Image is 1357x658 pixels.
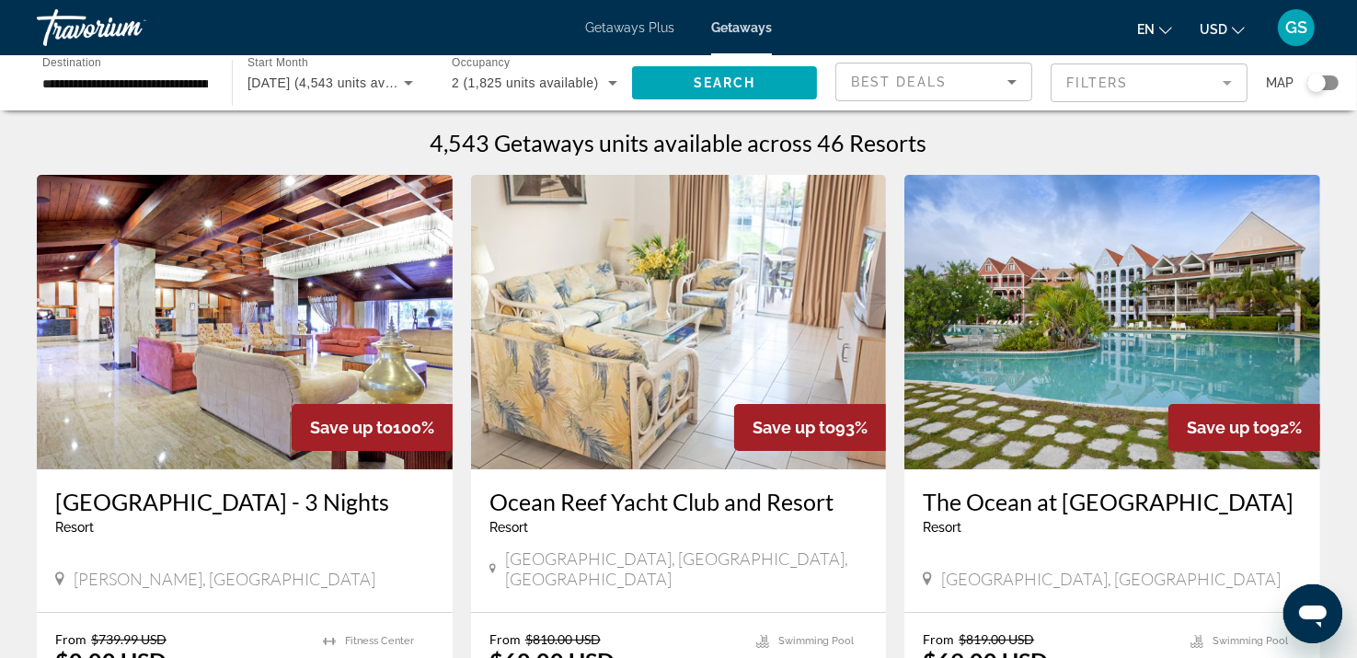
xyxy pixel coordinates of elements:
[525,631,601,647] span: $810.00 USD
[247,75,430,90] span: [DATE] (4,543 units available)
[734,404,886,451] div: 93%
[452,75,599,90] span: 2 (1,825 units available)
[37,4,221,52] a: Travorium
[489,631,521,647] span: From
[345,635,414,647] span: Fitness Center
[91,631,167,647] span: $739.99 USD
[851,75,947,89] span: Best Deals
[1266,70,1294,96] span: Map
[431,129,927,156] h1: 4,543 Getaways units available across 46 Resorts
[42,56,101,68] span: Destination
[1200,16,1245,42] button: Change currency
[923,631,954,647] span: From
[505,548,868,589] span: [GEOGRAPHIC_DATA], [GEOGRAPHIC_DATA], [GEOGRAPHIC_DATA]
[1051,63,1248,103] button: Filter
[471,175,887,469] img: 2093I01L.jpg
[959,631,1034,647] span: $819.00 USD
[247,57,308,69] span: Start Month
[1213,635,1288,647] span: Swimming Pool
[632,66,817,99] button: Search
[74,569,375,589] span: [PERSON_NAME], [GEOGRAPHIC_DATA]
[55,631,86,647] span: From
[1187,418,1270,437] span: Save up to
[923,520,961,535] span: Resort
[489,520,528,535] span: Resort
[904,175,1320,469] img: 4063O01X.jpg
[55,520,94,535] span: Resort
[711,20,772,35] a: Getaways
[37,175,453,469] img: DS94E01X.jpg
[585,20,674,35] a: Getaways Plus
[310,418,393,437] span: Save up to
[753,418,835,437] span: Save up to
[452,57,510,69] span: Occupancy
[55,488,434,515] a: [GEOGRAPHIC_DATA] - 3 Nights
[941,569,1281,589] span: [GEOGRAPHIC_DATA], [GEOGRAPHIC_DATA]
[851,71,1017,93] mat-select: Sort by
[489,488,868,515] a: Ocean Reef Yacht Club and Resort
[1168,404,1320,451] div: 92%
[1285,18,1307,37] span: GS
[1137,16,1172,42] button: Change language
[1200,22,1227,37] span: USD
[923,488,1302,515] a: The Ocean at [GEOGRAPHIC_DATA]
[1272,8,1320,47] button: User Menu
[292,404,453,451] div: 100%
[778,635,854,647] span: Swimming Pool
[1283,584,1342,643] iframe: Button to launch messaging window
[1137,22,1155,37] span: en
[694,75,756,90] span: Search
